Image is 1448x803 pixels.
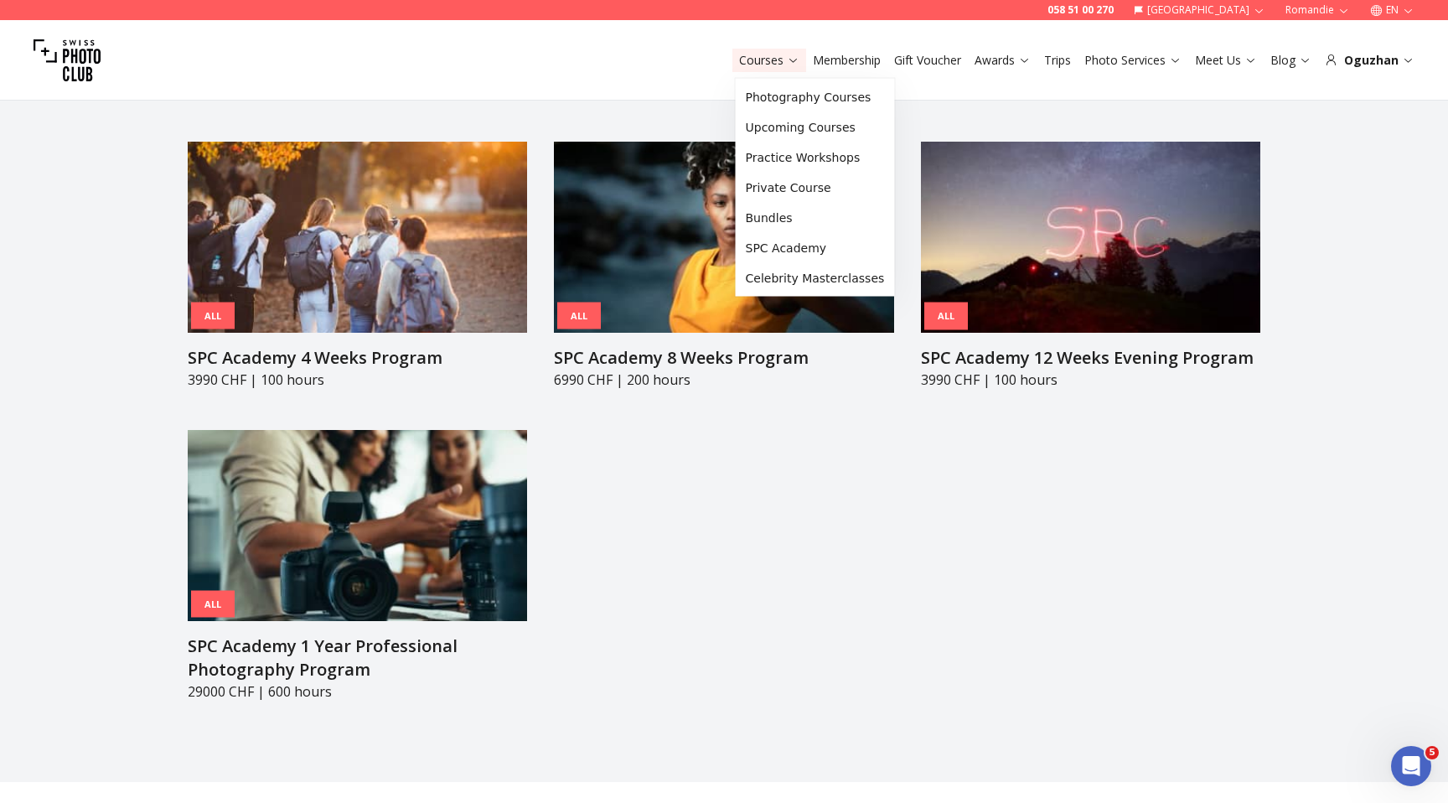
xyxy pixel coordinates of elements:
[554,142,893,390] a: SPC Academy 8 Weeks ProgramAllSPC Academy 8 Weeks Program6990 CHF | 200 hours
[921,346,1260,370] h3: SPC Academy 12 Weeks Evening Program
[1325,52,1414,69] div: Oguzhan
[1037,49,1078,72] button: Trips
[554,346,893,370] h3: SPC Academy 8 Weeks Program
[188,370,527,390] p: 3990 CHF | 100 hours
[1391,746,1431,786] iframe: Intercom live chat
[188,681,527,702] p: 29000 CHF | 600 hours
[739,233,892,263] a: SPC Academy
[887,49,968,72] button: Gift Voucher
[1047,3,1114,17] a: 058 51 00 270
[191,302,235,329] div: All
[1188,49,1264,72] button: Meet Us
[188,430,527,702] a: SPC Academy 1 Year Professional Photography ProgramAllSPC Academy 1 Year Professional Photography...
[554,142,893,333] img: SPC Academy 8 Weeks Program
[975,52,1031,69] a: Awards
[188,635,527,681] h3: SPC Academy 1 Year Professional Photography Program
[739,112,892,142] a: Upcoming Courses
[1425,746,1439,759] span: 5
[739,52,799,69] a: Courses
[921,142,1260,390] a: SPC Academy 12 Weeks Evening ProgramAllSPC Academy 12 Weeks Evening Program3990 CHF | 100 hours
[739,82,892,112] a: Photography Courses
[813,52,881,69] a: Membership
[191,590,235,618] div: All
[739,173,892,203] a: Private Course
[1044,52,1071,69] a: Trips
[554,370,893,390] p: 6990 CHF | 200 hours
[739,263,892,293] a: Celebrity Masterclasses
[188,142,527,390] a: SPC Academy 4 Weeks ProgramAllSPC Academy 4 Weeks Program3990 CHF | 100 hours
[739,203,892,233] a: Bundles
[188,430,527,621] img: SPC Academy 1 Year Professional Photography Program
[1270,52,1311,69] a: Blog
[1078,49,1188,72] button: Photo Services
[557,302,601,329] div: All
[894,52,961,69] a: Gift Voucher
[921,370,1260,390] p: 3990 CHF | 100 hours
[732,49,806,72] button: Courses
[188,346,527,370] h3: SPC Academy 4 Weeks Program
[921,142,1260,333] img: SPC Academy 12 Weeks Evening Program
[34,27,101,94] img: Swiss photo club
[968,49,1037,72] button: Awards
[739,142,892,173] a: Practice Workshops
[1195,52,1257,69] a: Meet Us
[924,303,968,330] div: All
[188,142,527,333] img: SPC Academy 4 Weeks Program
[806,49,887,72] button: Membership
[1084,52,1182,69] a: Photo Services
[1264,49,1318,72] button: Blog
